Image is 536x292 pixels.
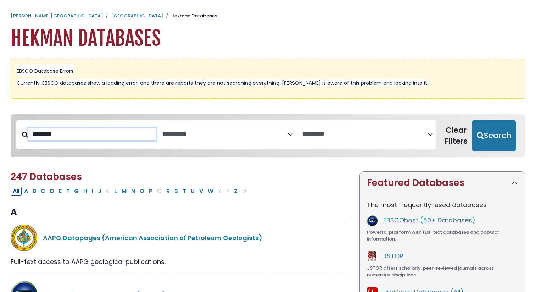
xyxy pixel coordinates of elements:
button: Filter Results C [39,187,48,196]
a: [PERSON_NAME][GEOGRAPHIC_DATA] [11,12,103,19]
input: Search database by title or keyword [28,128,156,140]
button: Filter Results I [90,187,95,196]
button: Filter Results H [81,187,89,196]
button: Submit for Search Results [472,120,516,152]
span: EBSCO Database Errors [17,67,73,75]
nav: breadcrumb [11,12,525,20]
button: Filter Results B [30,187,38,196]
button: Featured Databases [360,172,525,194]
button: Filter Results L [112,187,119,196]
button: Filter Results S [172,187,180,196]
button: Clear Filters [440,120,472,152]
button: Filter Results E [57,187,64,196]
a: AAPG Datapages (American Association of Petroleum Geologists) [43,233,262,242]
button: Filter Results T [180,187,188,196]
button: Filter Results P [147,187,155,196]
button: Filter Results N [129,187,137,196]
div: Full-text access to AAPG geological publications. [11,257,351,266]
button: Filter Results O [138,187,146,196]
button: Filter Results U [189,187,197,196]
button: Filter Results Z [232,187,240,196]
p: The most frequently-used databases [367,200,518,210]
span: Currently, EBSCO databases show a loading error, and there are reports they are not searching eve... [17,79,428,87]
div: JSTOR offers scholarly, peer-reviewed journals across numerous disciplines. [367,265,518,279]
h3: A [11,207,351,218]
nav: Search filters [11,114,525,158]
a: [GEOGRAPHIC_DATA] [111,12,163,19]
h1: Hekman Databases [11,27,525,50]
button: Filter Results D [48,187,56,196]
button: Filter Results J [96,187,104,196]
button: Filter Results M [119,187,129,196]
a: EBSCOhost (50+ Databases) [383,216,475,225]
textarea: Search [162,131,287,138]
button: Filter Results R [164,187,172,196]
a: JSTOR [383,252,403,260]
textarea: Search [302,131,428,138]
div: Powerful platform with full-text databases and popular information. [367,229,518,243]
span: 247 Databases [11,170,82,183]
button: Filter Results G [72,187,81,196]
li: Hekman Databases [163,12,217,20]
button: Filter Results A [22,187,30,196]
button: All [11,187,22,196]
button: Filter Results W [206,187,216,196]
button: Filter Results V [197,187,205,196]
div: Alpha-list to filter by first letter of database name [11,186,250,195]
button: Filter Results F [64,187,72,196]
